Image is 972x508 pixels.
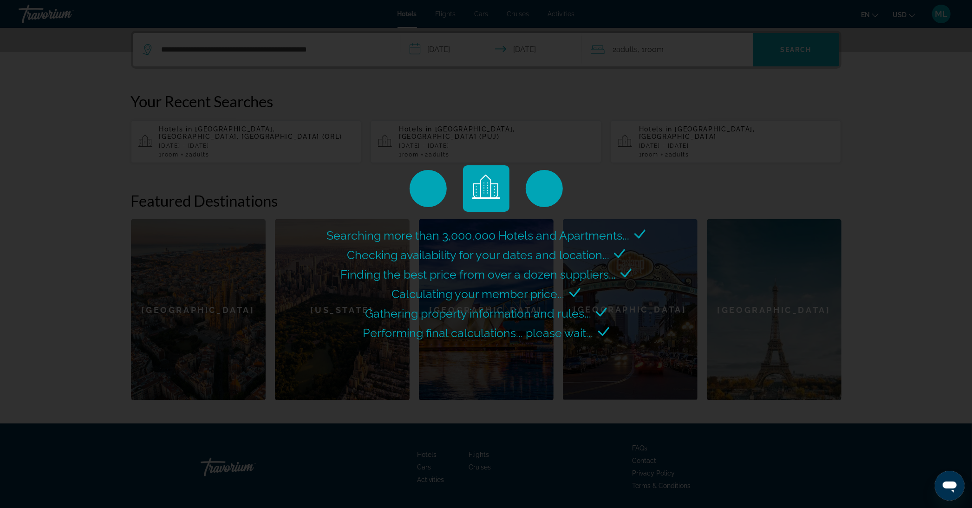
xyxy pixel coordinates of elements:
[327,228,630,242] span: Searching more than 3,000,000 Hotels and Apartments...
[340,267,616,281] span: Finding the best price from over a dozen suppliers...
[347,248,609,262] span: Checking availability for your dates and location...
[363,326,594,340] span: Performing final calculations... please wait...
[365,306,591,320] span: Gathering property information and rules...
[935,471,965,501] iframe: Button to launch messaging window
[392,287,565,301] span: Calculating your member price...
